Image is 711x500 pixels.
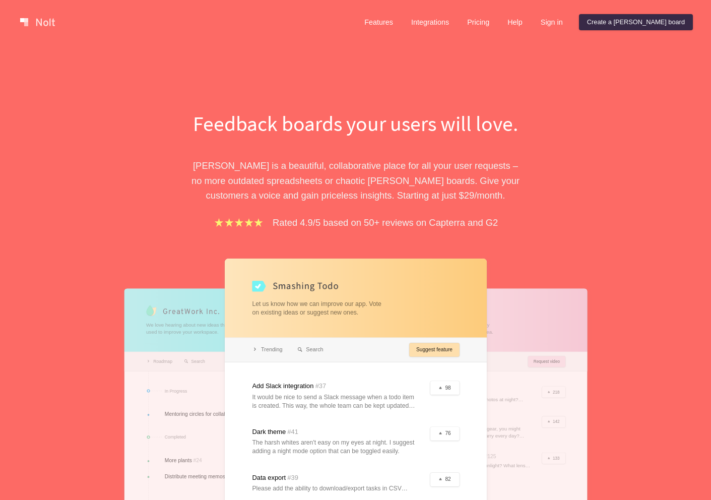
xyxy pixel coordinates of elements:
[213,217,265,228] img: stars.b067e34983.png
[499,14,531,30] a: Help
[403,14,457,30] a: Integrations
[182,109,530,138] h1: Feedback boards your users will love.
[579,14,693,30] a: Create a [PERSON_NAME] board
[459,14,497,30] a: Pricing
[182,158,530,203] p: [PERSON_NAME] is a beautiful, collaborative place for all your user requests – no more outdated s...
[356,14,401,30] a: Features
[273,215,498,230] p: Rated 4.9/5 based on 50+ reviews on Capterra and G2
[533,14,571,30] a: Sign in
